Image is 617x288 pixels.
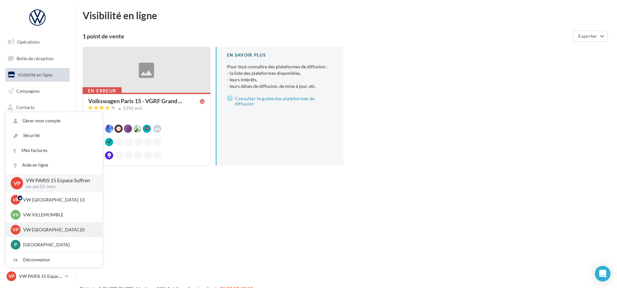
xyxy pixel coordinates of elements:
a: Campagnes [4,84,71,98]
a: Mes factures [6,143,102,158]
a: Opérations [4,35,71,49]
div: Visibilité en ligne [83,10,609,20]
span: Visibilité en ligne [18,72,52,77]
div: Déconnexion [6,253,102,267]
span: Volkswagen Paris 15 - VGRF Grand ... [88,98,182,104]
p: VW [GEOGRAPHIC_DATA] 13 [23,197,95,203]
span: Opérations [17,39,40,45]
div: En savoir plus [227,52,333,58]
div: 1 point de vente [83,33,570,39]
a: Médiathèque [4,117,71,130]
span: VP [8,273,15,280]
span: VP [14,179,20,187]
a: Aide en ligne [6,158,102,172]
p: VW PARIS 15 Espace Suffren [26,177,92,184]
a: Sécurité [6,128,102,143]
span: VP [13,197,19,203]
a: Calendrier [4,133,71,146]
span: Campagnes [16,88,40,94]
a: PLV et print personnalisable [4,149,71,168]
li: - leurs intérêts, [227,76,333,83]
span: Contacts [16,104,34,110]
span: VV [12,212,19,218]
p: VW [GEOGRAPHIC_DATA] 20 [23,226,95,233]
span: Exporter [578,33,597,39]
span: Boîte de réception [17,55,54,61]
div: 1350 avis [123,106,143,110]
p: vw-par15-mon [26,184,92,190]
button: Exporter [573,31,608,42]
p: VW VILLEMOMBLE [23,212,95,218]
a: Consulter le guide des plateformes de diffusion [227,95,333,108]
div: En erreur [83,87,122,94]
a: Gérer mon compte [6,114,102,128]
span: VP [13,226,19,233]
p: VW PARIS 15 Espace Suffren [19,273,62,280]
a: Campagnes DataOnDemand [4,171,71,190]
a: Boîte de réception [4,51,71,65]
p: [GEOGRAPHIC_DATA] [23,241,95,248]
a: 1350 avis [88,105,205,113]
p: Pour tout connaître des plateformes de diffusion : [227,63,333,89]
div: Open Intercom Messenger [595,266,610,281]
li: - la liste des plateformes disponibles, [227,70,333,76]
a: Contacts [4,101,71,114]
span: P [14,241,17,248]
a: VP VW PARIS 15 Espace Suffren [5,270,70,282]
a: Visibilité en ligne [4,68,71,82]
li: - leurs délais de diffusion, de mise à jour, etc. [227,83,333,89]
